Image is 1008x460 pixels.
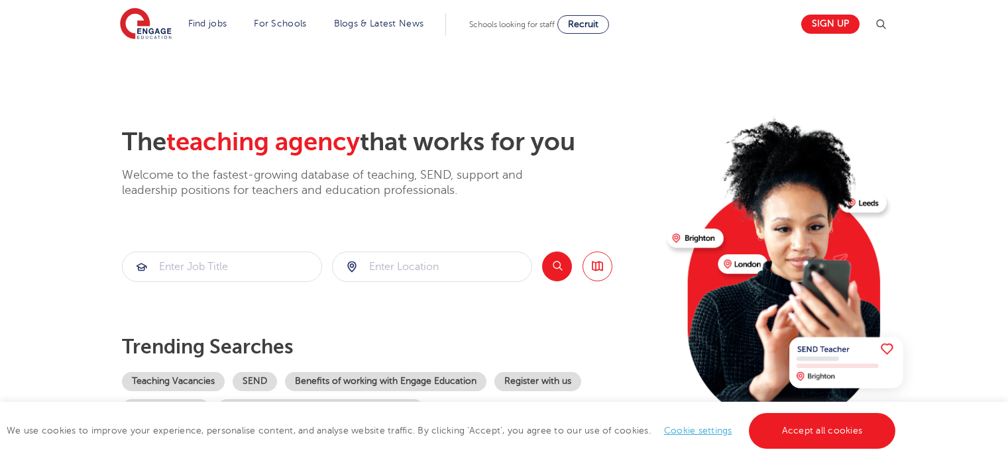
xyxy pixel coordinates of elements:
[542,252,572,281] button: Search
[469,20,555,29] span: Schools looking for staff
[332,252,532,282] div: Submit
[122,335,657,359] p: Trending searches
[166,128,360,156] span: teaching agency
[122,167,559,199] p: Welcome to the fastest-growing database of teaching, SEND, support and leadership positions for t...
[333,252,532,281] input: Submit
[123,252,321,281] input: Submit
[334,19,424,28] a: Blogs & Latest News
[217,399,423,418] a: Our coverage across [GEOGRAPHIC_DATA]
[749,413,896,449] a: Accept all cookies
[254,19,306,28] a: For Schools
[122,372,225,391] a: Teaching Vacancies
[7,426,899,436] span: We use cookies to improve your experience, personalise content, and analyse website traffic. By c...
[122,252,322,282] div: Submit
[801,15,860,34] a: Sign up
[285,372,486,391] a: Benefits of working with Engage Education
[494,372,581,391] a: Register with us
[122,127,657,158] h2: The that works for you
[120,8,172,41] img: Engage Education
[557,15,609,34] a: Recruit
[568,19,598,29] span: Recruit
[122,399,209,418] a: Become a tutor
[233,372,277,391] a: SEND
[664,426,732,436] a: Cookie settings
[188,19,227,28] a: Find jobs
